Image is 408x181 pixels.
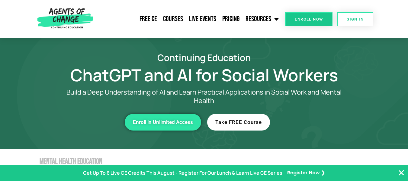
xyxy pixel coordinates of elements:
span: Enroll in Unlimited Access [133,120,193,125]
button: Close Banner [398,169,405,176]
a: Enroll Now [285,12,333,26]
a: SIGN IN [337,12,373,26]
h1: ChatGPT and AI for Social Workers [32,68,376,82]
a: Courses [160,11,186,27]
a: Take FREE Course [207,114,270,131]
a: Pricing [219,11,243,27]
span: Take FREE Course [215,120,262,125]
span: Enroll Now [295,17,323,21]
a: Enroll in Unlimited Access [125,114,201,131]
a: Live Events [186,11,219,27]
nav: Menu [96,11,282,27]
a: Free CE [137,11,160,27]
a: Register Now ❯ [287,169,325,177]
h2: Mental Health Education [40,158,376,165]
a: Resources [243,11,282,27]
p: Build a Deep Understanding of AI and Learn Practical Applications in Social Work and Mental Health [56,88,352,105]
h2: Continuing Education [32,53,376,62]
span: SIGN IN [347,17,364,21]
p: Get Up To 6 Live CE Credits This August - Register For Our Lunch & Learn Live CE Series [83,169,282,177]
